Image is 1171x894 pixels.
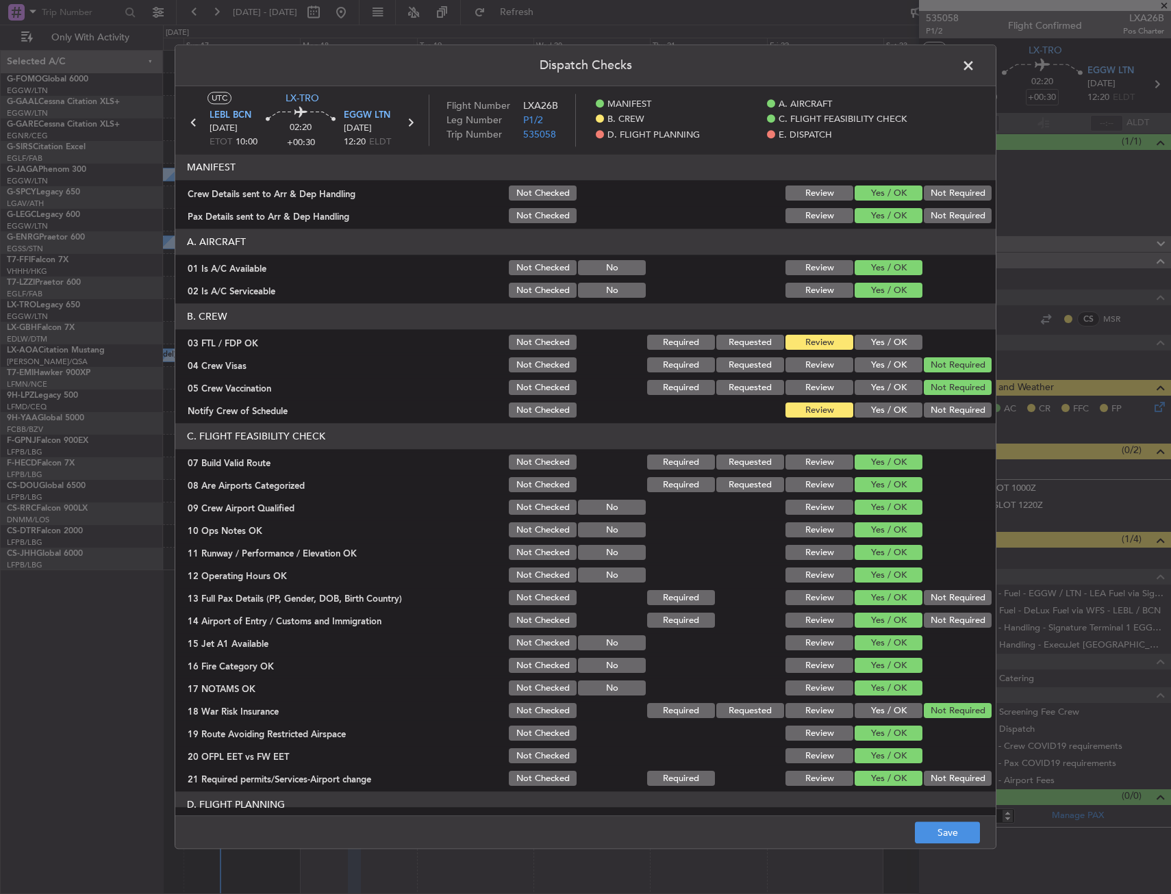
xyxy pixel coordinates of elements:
button: Save [915,822,980,844]
button: Yes / OK [855,546,922,561]
button: Yes / OK [855,478,922,493]
button: Yes / OK [855,659,922,674]
button: Yes / OK [855,749,922,764]
button: Yes / OK [855,335,922,350]
button: Yes / OK [855,403,922,418]
button: Not Required [924,381,992,396]
button: Yes / OK [855,358,922,373]
button: Yes / OK [855,381,922,396]
button: Yes / OK [855,681,922,696]
button: Not Required [924,591,992,606]
button: Yes / OK [855,591,922,606]
button: Yes / OK [855,261,922,276]
button: Yes / OK [855,186,922,201]
button: Yes / OK [855,283,922,298]
button: Yes / OK [855,500,922,515]
button: Not Required [924,403,992,418]
button: Yes / OK [855,771,922,787]
button: Yes / OK [855,704,922,719]
button: Not Required [924,358,992,373]
header: Dispatch Checks [175,45,996,86]
button: Not Required [924,186,992,201]
button: Yes / OK [855,613,922,628]
button: Yes / OK [855,209,922,224]
button: Not Required [924,209,992,224]
button: Yes / OK [855,726,922,741]
button: Yes / OK [855,568,922,583]
button: Not Required [924,613,992,628]
button: Not Required [924,704,992,719]
button: Yes / OK [855,636,922,651]
button: Yes / OK [855,523,922,538]
button: Not Required [924,771,992,787]
button: Yes / OK [855,455,922,470]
